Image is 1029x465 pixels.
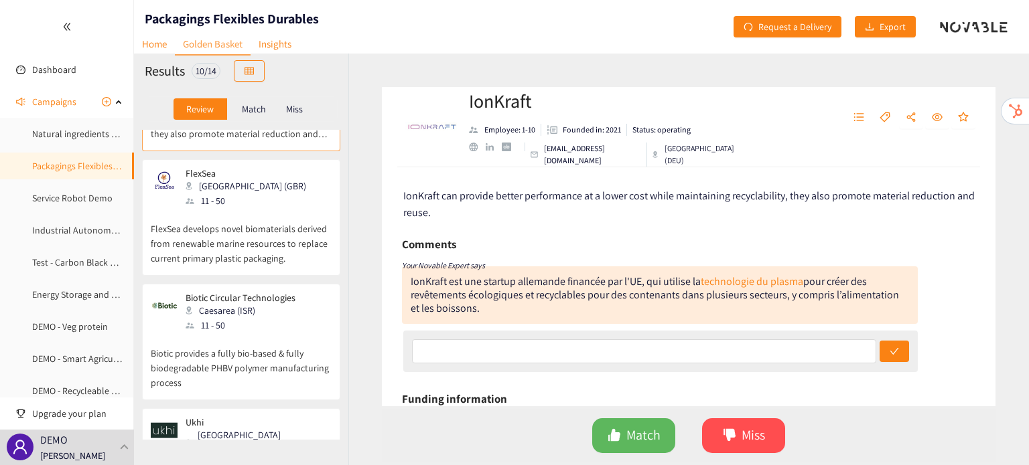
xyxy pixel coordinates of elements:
span: IonKraft can provide better performance at a lower cost while maintaining recyclability, they als... [403,189,975,219]
p: [EMAIL_ADDRESS][DOMAIN_NAME] [544,143,642,167]
p: FlexSea [186,168,306,179]
h6: Comments [402,234,456,254]
span: user [12,439,28,455]
button: check [880,341,909,362]
span: unordered-list [853,112,864,124]
iframe: Chat Widget [962,401,1029,465]
a: Insights [251,33,299,54]
span: Match [626,425,661,446]
span: trophy [16,409,25,418]
a: DEMO - Veg protein [32,320,108,333]
img: Snapshot of the company's website [151,417,178,444]
img: Snapshot of the company's website [151,292,178,319]
span: eye [932,112,943,124]
div: Caesarea (ISR) [186,303,303,318]
span: sound [16,97,25,106]
p: Biotic Circular Technologies [186,292,295,303]
div: [GEOGRAPHIC_DATA] (GBR) [186,179,314,193]
button: tag [873,107,897,128]
h2: Results [145,62,185,80]
button: downloadExport [855,16,916,37]
button: star [951,107,975,128]
p: FlexSea develops novel biomaterials derived from renewable marine resources to replace current pr... [151,208,332,266]
span: Campaigns [32,88,76,115]
div: 11 - 50 [186,193,314,208]
span: download [865,22,874,33]
p: Miss [286,104,303,114]
a: Industrial Autonomous Guided Vehicles [32,224,191,236]
span: Export [880,19,906,34]
div: 11 - 50 [186,318,303,333]
div: [GEOGRAPHIC_DATA] (DEU) [653,143,739,167]
button: share-alt [899,107,923,128]
a: Natural ingredients and fermentation [32,128,182,140]
p: DEMO [40,432,68,448]
h6: Funding information [402,389,507,409]
p: Biotic provides a fully bio-based & fully biodegradable PHBV polymer manufacturing process [151,333,332,390]
div: [GEOGRAPHIC_DATA] ([GEOGRAPHIC_DATA]) [186,428,330,457]
a: Dashboard [32,64,76,76]
img: Snapshot of the company's website [151,168,178,195]
button: likeMatch [592,418,675,453]
p: [PERSON_NAME] [40,448,105,463]
p: Status: operating [632,124,691,136]
span: plus-circle [102,97,111,106]
a: Golden Basket [175,33,251,56]
i: Your Novable Expert says [402,260,485,270]
a: Packagings Flexibles Durables [32,160,151,172]
a: website [469,143,486,151]
p: Ukhi [186,417,322,428]
p: Review [186,104,214,114]
a: Energy Storage and Flexibility [32,288,149,300]
li: Status [627,124,691,136]
button: eye [925,107,949,128]
span: dislike [723,428,736,444]
a: Test - Carbon Black Concrete [32,256,146,268]
li: Employees [469,124,541,136]
span: share-alt [906,112,916,124]
h1: Packagings Flexibles Durables [145,9,319,28]
a: Service Robot Demo [32,192,113,204]
button: table [234,60,265,82]
div: IonKraft est une startup allemande financée par l'UE, qui utilise la pour créer des revêtements é... [411,274,899,315]
a: Home [134,33,175,54]
button: dislikeMiss [702,418,785,453]
span: tag [880,112,890,124]
p: Match [242,104,266,114]
span: table [245,66,254,77]
span: Request a Delivery [758,19,831,34]
a: linkedin [486,143,502,151]
a: DEMO - Recycleable Packaging [32,385,151,397]
button: redoRequest a Delivery [734,16,841,37]
li: Founded in year [541,124,627,136]
span: like [608,428,621,444]
span: redo [744,22,753,33]
a: crunchbase [502,143,519,151]
span: double-left [62,22,72,31]
p: Founded in: 2021 [563,124,621,136]
a: technologie du plasma [701,274,803,288]
a: DEMO - Smart Agriculture [32,353,133,365]
p: Employee: 1-10 [484,124,535,136]
span: Miss [742,425,765,446]
span: check [890,347,899,357]
span: star [958,112,969,124]
div: 10 / 14 [192,63,220,79]
h2: IonKraft [469,88,739,114]
img: Company Logo [405,100,459,154]
span: Upgrade your plan [32,400,123,427]
button: unordered-list [847,107,871,128]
